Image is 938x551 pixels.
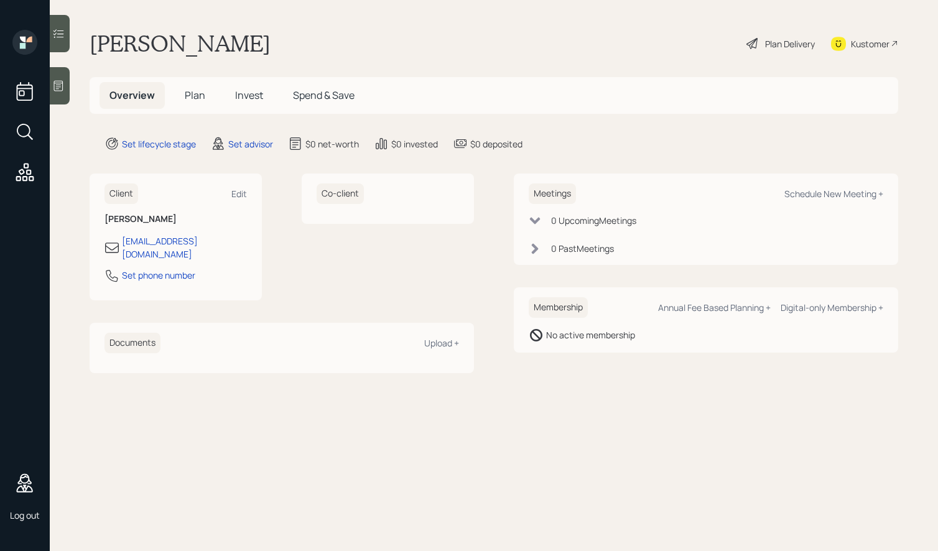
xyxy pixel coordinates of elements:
[122,269,195,282] div: Set phone number
[424,337,459,349] div: Upload +
[551,214,636,227] div: 0 Upcoming Meeting s
[231,188,247,200] div: Edit
[104,183,138,204] h6: Client
[765,37,815,50] div: Plan Delivery
[546,328,635,341] div: No active membership
[104,333,160,353] h6: Documents
[658,302,771,313] div: Annual Fee Based Planning +
[293,88,355,102] span: Spend & Save
[109,88,155,102] span: Overview
[784,188,883,200] div: Schedule New Meeting +
[551,242,614,255] div: 0 Past Meeting s
[235,88,263,102] span: Invest
[228,137,273,150] div: Set advisor
[470,137,522,150] div: $0 deposited
[529,297,588,318] h6: Membership
[185,88,205,102] span: Plan
[305,137,359,150] div: $0 net-worth
[317,183,364,204] h6: Co-client
[104,214,247,225] h6: [PERSON_NAME]
[391,137,438,150] div: $0 invested
[90,30,271,57] h1: [PERSON_NAME]
[122,234,247,261] div: [EMAIL_ADDRESS][DOMAIN_NAME]
[122,137,196,150] div: Set lifecycle stage
[781,302,883,313] div: Digital-only Membership +
[851,37,889,50] div: Kustomer
[10,509,40,521] div: Log out
[529,183,576,204] h6: Meetings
